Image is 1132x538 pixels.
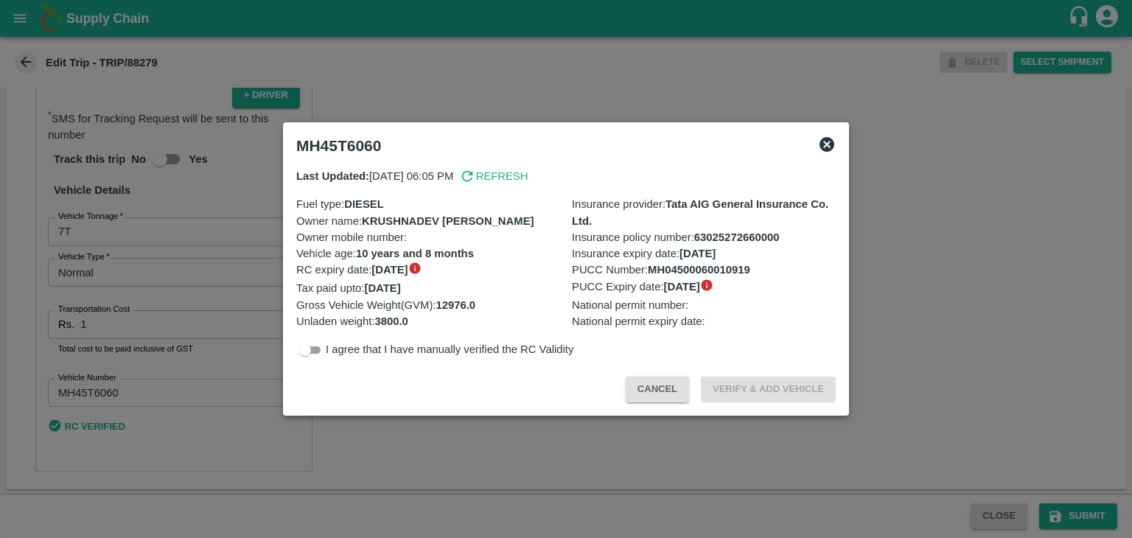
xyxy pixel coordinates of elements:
p: Unladen weight : [296,313,560,329]
span: PUCC Expiry date : [572,279,700,295]
p: Tax paid upto : [296,280,560,296]
b: 10 years and 8 months [356,248,474,259]
p: Owner name : [296,213,560,229]
b: 3800.0 [374,315,408,327]
p: PUCC Number : [572,262,836,278]
p: Vehicle age : [296,245,560,262]
b: MH04500060010919 [648,264,750,276]
p: I agree that I have manually verified the RC Validity [326,341,573,357]
button: Refresh [459,168,528,184]
b: DIESEL [344,198,384,210]
span: RC expiry date : [296,262,408,278]
b: MH45T6060 [296,137,381,154]
b: [DATE] [679,248,716,259]
p: Fuel type : [296,196,560,212]
p: [DATE] 06:05 PM [296,168,453,184]
b: KRUSHNADEV [PERSON_NAME] [362,215,534,227]
span: National permit expiry date : [572,313,705,329]
b: 63025272660000 [694,231,780,243]
p: Insurance policy number : [572,229,836,245]
p: Insurance provider : [572,196,836,229]
p: Owner mobile number : [296,229,560,245]
b: Last Updated: [296,170,369,182]
b: 12976.0 [436,299,475,311]
b: [DATE] [664,281,700,293]
button: Cancel [626,377,689,402]
p: National permit number : [572,297,836,313]
b: [DATE] [371,264,408,276]
b: Tata AIG General Insurance Co. Ltd. [572,198,828,226]
b: [DATE] [364,282,400,294]
span: Insurance expiry date : [572,245,716,262]
p: Gross Vehicle Weight(GVM) : [296,297,560,313]
p: Refresh [476,168,528,184]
